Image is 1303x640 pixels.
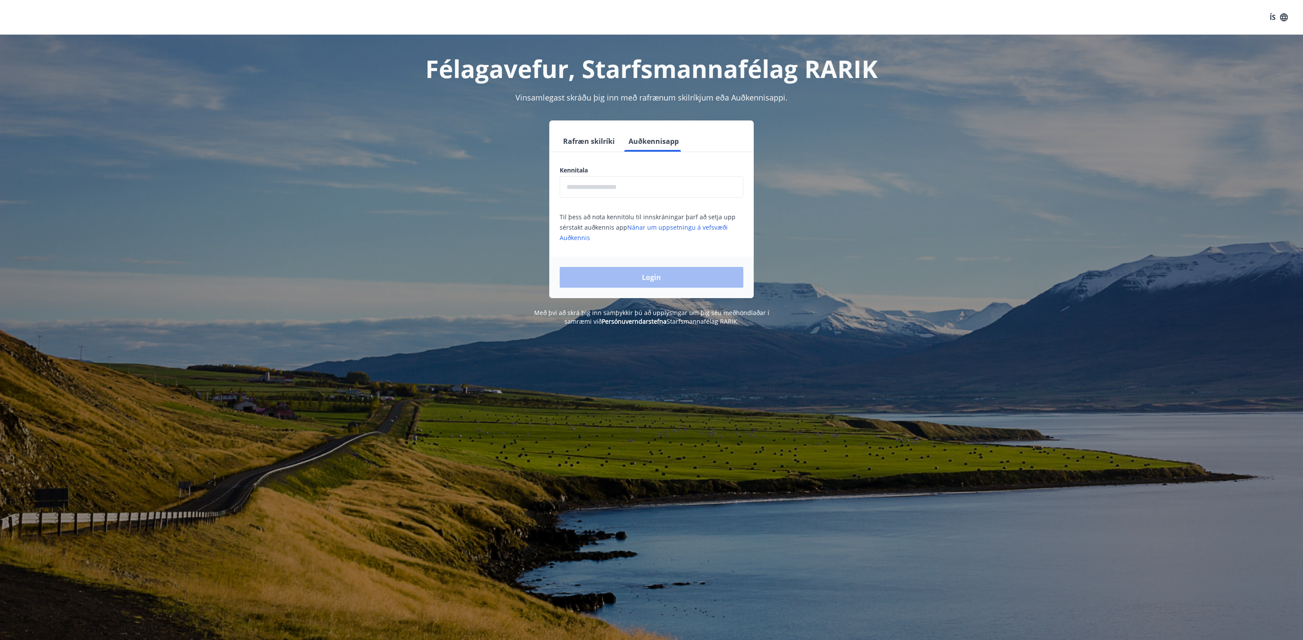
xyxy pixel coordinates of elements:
button: Auðkennisapp [625,131,682,152]
a: Nánar um uppsetningu á vefsvæði Auðkennis [560,223,728,242]
button: Rafræn skilríki [560,131,618,152]
span: Vinsamlegast skráðu þig inn með rafrænum skilríkjum eða Auðkennisappi. [515,92,788,103]
a: Persónuverndarstefna [602,317,667,325]
span: Til þess að nota kennitölu til innskráningar þarf að setja upp sérstakt auðkennis app [560,213,736,242]
h1: Félagavefur, Starfsmannafélag RARIK [350,52,953,85]
span: Með því að skrá þig inn samþykkir þú að upplýsingar um þig séu meðhöndlaðar í samræmi við Starfsm... [534,309,769,325]
label: Kennitala [560,166,743,175]
button: ÍS [1265,10,1293,25]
